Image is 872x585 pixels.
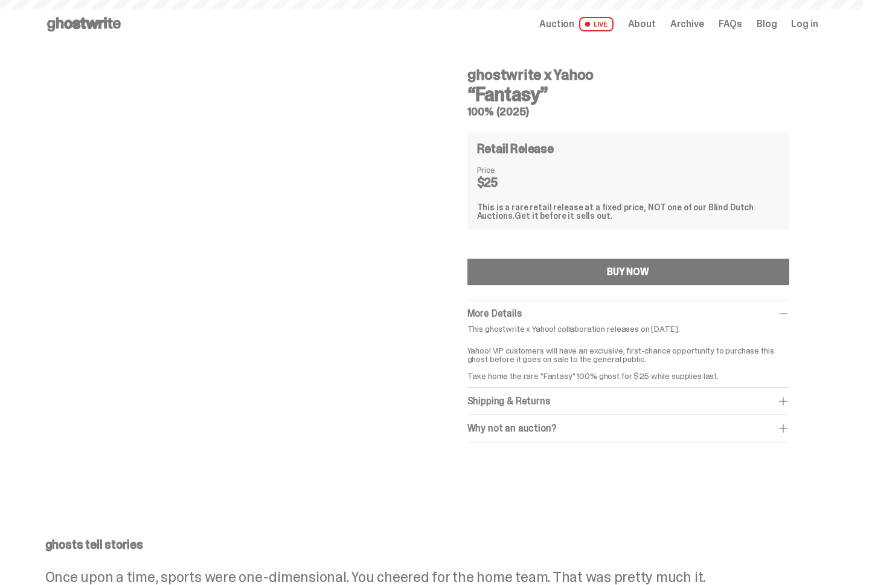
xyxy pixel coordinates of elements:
span: Get it before it sells out. [515,210,612,221]
div: Shipping & Returns [467,395,789,407]
div: Why not an auction? [467,422,789,435]
h4: ghostwrite x Yahoo [467,68,789,82]
dt: Price [477,166,537,174]
a: About [628,19,656,29]
h3: “Fantasy” [467,85,789,104]
h5: 100% (2025) [467,106,789,117]
a: Log in [791,19,818,29]
p: ghosts tell stories [45,538,818,551]
span: More Details [467,307,522,320]
p: This ghostwrite x Yahoo! collaboration releases on [DATE]. [467,325,789,333]
div: BUY NOW [607,267,649,277]
dd: $25 [477,176,537,189]
div: This is a rare retail release at a fixed price, NOT one of our Blind Dutch Auctions. [477,203,780,220]
p: Yahoo! VIP customers will have an exclusive, first-chance opportunity to purchase this ghost befo... [467,338,789,380]
p: Once upon a time, sports were one-dimensional. You cheered for the home team. That was pretty muc... [45,570,818,584]
a: Blog [757,19,777,29]
a: FAQs [719,19,742,29]
a: Auction LIVE [539,17,613,31]
span: LIVE [579,17,614,31]
h4: Retail Release [477,143,554,155]
button: BUY NOW [467,259,789,285]
span: Auction [539,19,574,29]
a: Archive [670,19,704,29]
